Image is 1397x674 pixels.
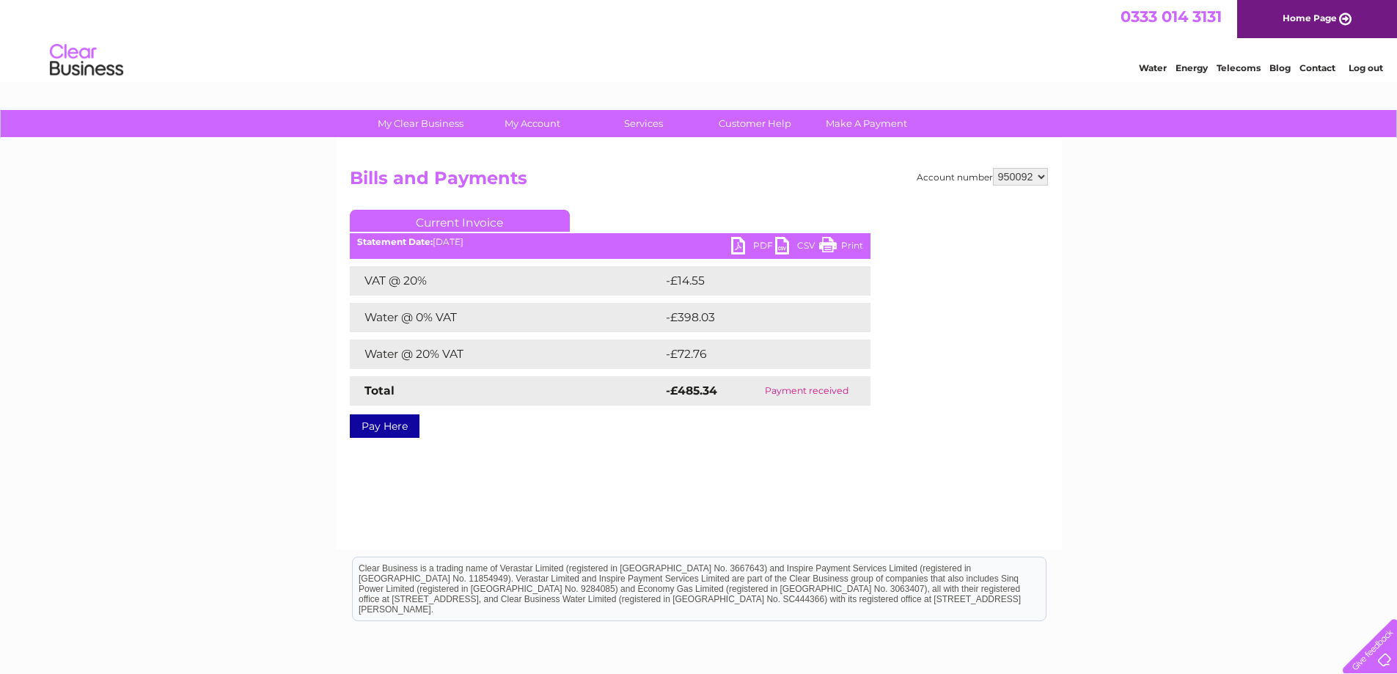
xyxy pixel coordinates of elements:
[694,110,815,137] a: Customer Help
[775,237,819,258] a: CSV
[364,384,395,398] strong: Total
[1139,62,1167,73] a: Water
[806,110,927,137] a: Make A Payment
[744,376,870,406] td: Payment received
[350,414,419,438] a: Pay Here
[353,8,1046,71] div: Clear Business is a trading name of Verastar Limited (registered in [GEOGRAPHIC_DATA] No. 3667643...
[731,237,775,258] a: PDF
[350,210,570,232] a: Current Invoice
[357,236,433,247] b: Statement Date:
[1176,62,1208,73] a: Energy
[662,303,846,332] td: -£398.03
[350,168,1048,196] h2: Bills and Payments
[350,340,662,369] td: Water @ 20% VAT
[1121,7,1222,26] a: 0333 014 3131
[819,237,863,258] a: Print
[49,38,124,83] img: logo.png
[917,168,1048,186] div: Account number
[666,384,717,398] strong: -£485.34
[472,110,593,137] a: My Account
[1269,62,1291,73] a: Blog
[350,303,662,332] td: Water @ 0% VAT
[350,266,662,296] td: VAT @ 20%
[662,266,842,296] td: -£14.55
[360,110,481,137] a: My Clear Business
[1299,62,1335,73] a: Contact
[1349,62,1383,73] a: Log out
[1217,62,1261,73] a: Telecoms
[350,237,870,247] div: [DATE]
[662,340,843,369] td: -£72.76
[583,110,704,137] a: Services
